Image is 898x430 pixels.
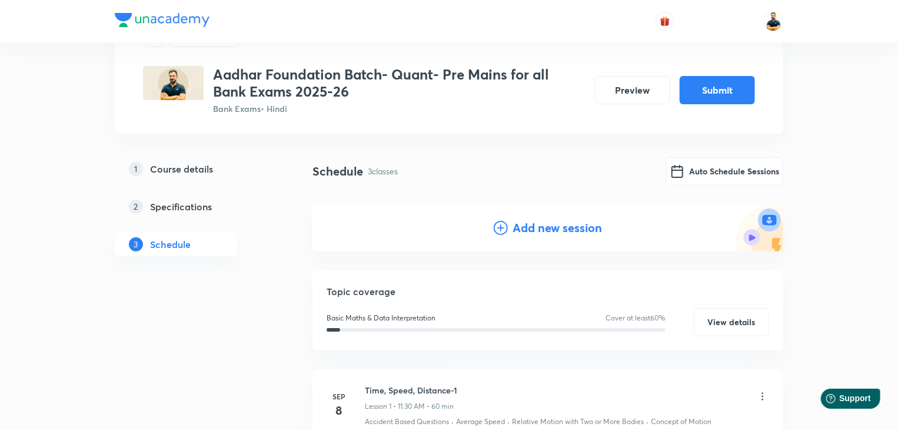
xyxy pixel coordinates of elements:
[451,416,454,427] div: ·
[456,416,505,427] p: Average Speed
[213,66,586,100] h3: Aadhar Foundation Batch- Quant- Pre Mains for all Bank Exams 2025-26
[646,416,648,427] div: ·
[327,391,351,402] h6: Sep
[115,195,275,219] a: 2Specifications
[213,102,586,115] p: Bank Exams • Hindi
[694,308,769,336] button: View details
[150,162,213,176] h5: Course details
[115,157,275,181] a: 1Course details
[513,219,602,237] h4: Add new session
[129,237,143,252] p: 3
[115,13,209,30] a: Company Logo
[507,416,510,427] div: ·
[736,204,783,252] img: Add
[327,285,769,299] h5: Topic coverage
[651,416,711,427] p: Concept of Motion
[150,200,212,214] h5: Specifications
[327,313,435,323] p: Basic Maths & Data Interpretation
[327,402,351,419] h4: 8
[660,16,670,27] img: avatar
[129,200,143,214] p: 2
[763,11,783,31] img: Sumit Kumar Verma
[365,416,449,427] p: Accident Based Questions
[680,76,755,104] button: Submit
[365,384,457,396] h6: Time, Speed, Distance-1
[793,384,885,417] iframe: Help widget launcher
[656,12,674,31] button: avatar
[595,76,670,104] button: Preview
[129,162,143,176] p: 1
[115,13,209,27] img: Company Logo
[143,66,204,100] img: 997030C8-2A52-4F55-B3DB-26564F72244D_plus.png
[666,157,783,186] button: Auto Schedule Sessions
[365,401,454,412] p: Lesson 1 • 11:30 AM • 60 min
[312,163,363,180] h4: Schedule
[368,165,398,177] p: 3 classes
[606,313,666,323] p: Cover at least 60 %
[150,237,191,252] h5: Schedule
[512,416,644,427] p: Relative Motion with Two or More Bodies
[670,164,684,178] img: google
